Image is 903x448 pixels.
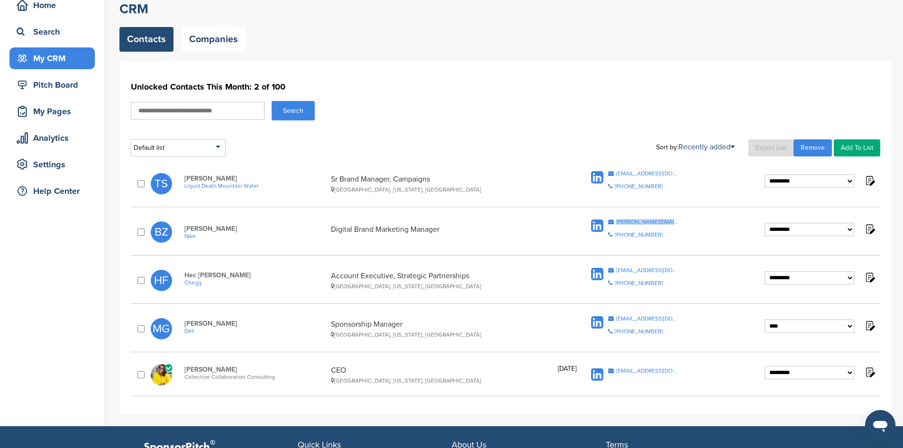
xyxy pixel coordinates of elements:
h1: Unlocked Contacts This Month: 2 of 100 [131,78,880,95]
a: Analytics [9,127,95,149]
h2: CRM [119,0,892,18]
div: Account Executive, Strategic Partnerships [331,271,553,290]
div: My Pages [14,103,95,120]
div: [PHONE_NUMBER] [615,329,663,334]
a: Settings [9,154,95,175]
div: [DATE] [558,366,576,384]
a: My CRM [9,47,95,69]
span: Hec [PERSON_NAME] [184,271,326,279]
span: Collective Collaboration Consulting [184,374,326,380]
a: Nike [184,233,326,239]
div: [GEOGRAPHIC_DATA], [US_STATE], [GEOGRAPHIC_DATA] [331,186,553,193]
div: Digital Brand Marketing Manager [331,225,553,239]
div: [GEOGRAPHIC_DATA], [US_STATE], [GEOGRAPHIC_DATA] [331,331,553,338]
a: Chegg [184,279,326,286]
a: Recently added [678,142,735,152]
div: Help Center [14,183,95,200]
span: TS [151,173,172,194]
a: Liquid Death Mountain Water [184,183,326,189]
div: [GEOGRAPHIC_DATA], [US_STATE], [GEOGRAPHIC_DATA] [331,377,553,384]
div: Analytics [14,129,95,146]
span: [EMAIL_ADDRESS][DOMAIN_NAME] [616,368,679,374]
a: Export List [748,139,794,156]
img: Untitled design (1) [151,364,172,385]
div: [GEOGRAPHIC_DATA], [US_STATE], [GEOGRAPHIC_DATA] [331,283,553,290]
span: MG [151,318,172,339]
a: Search [9,21,95,43]
span: [PERSON_NAME] [184,320,326,328]
img: Notes [864,223,876,235]
iframe: Button to launch messaging window [865,410,895,440]
span: BZ [151,221,172,243]
div: [EMAIL_ADDRESS][DOMAIN_NAME] [616,316,679,321]
a: Contacts [119,27,173,52]
a: Pitch Board [9,74,95,96]
div: Sponsorship Manager [331,320,553,338]
div: [PHONE_NUMBER] [615,232,663,238]
span: [PERSON_NAME] [184,366,326,374]
button: Search [272,101,315,120]
div: CEO [331,366,553,384]
span: HF [151,270,172,291]
div: Sr Brand Manager, Campaigns [331,174,553,193]
a: Dell [184,328,326,334]
div: Pitch Board [14,76,95,93]
a: Untitled design (1) [151,364,175,385]
a: Companies [182,27,246,52]
div: [PHONE_NUMBER] [615,183,663,189]
img: Notes [864,174,876,186]
span: [PERSON_NAME] [184,225,326,233]
div: [PHONE_NUMBER] [615,280,663,286]
a: Remove [794,139,832,156]
a: Help Center [9,180,95,202]
div: My CRM [14,50,95,67]
a: My Pages [9,101,95,122]
img: Notes [864,271,876,283]
div: Sort by: [656,143,735,151]
div: Search [14,23,95,40]
div: Settings [14,156,95,173]
div: [EMAIL_ADDRESS][DOMAIN_NAME] [616,171,679,176]
a: Add To List [834,139,880,156]
img: Notes [864,320,876,331]
img: Notes [864,366,876,378]
div: Default list [131,139,226,156]
div: [PERSON_NAME][EMAIL_ADDRESS][PERSON_NAME][DOMAIN_NAME] [616,219,679,225]
span: [PERSON_NAME] [184,174,326,183]
div: [EMAIL_ADDRESS][DOMAIN_NAME] [616,267,679,273]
